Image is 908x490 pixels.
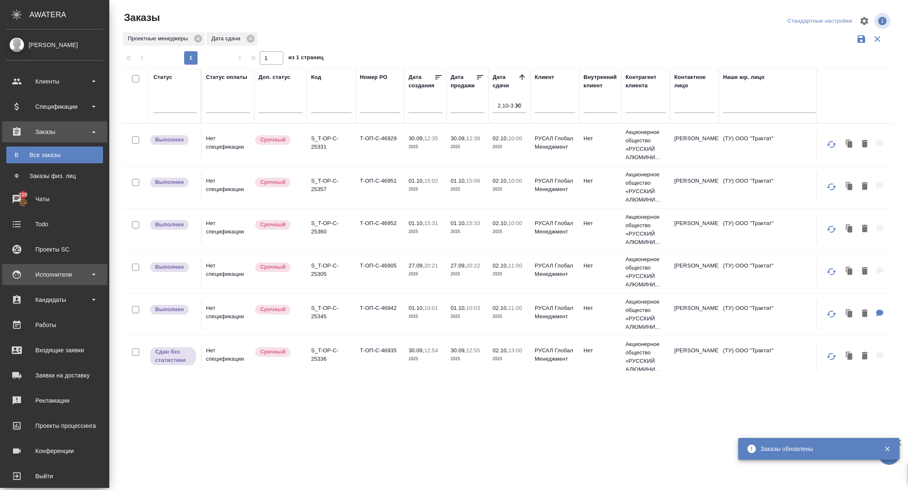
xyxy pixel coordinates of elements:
[451,185,484,194] p: 2025
[493,305,508,311] p: 02.10,
[583,177,617,185] p: Нет
[6,218,103,231] div: Todo
[719,257,820,287] td: (ТУ) ООО "Трактат"
[670,342,719,372] td: [PERSON_NAME]
[288,52,324,65] span: из 1 страниц
[508,305,522,311] p: 11:00
[311,304,351,321] p: S_T-OP-C-25345
[451,143,484,151] p: 2025
[409,73,434,90] div: Дата создания
[149,262,197,273] div: Выставляет ПМ после сдачи и проведения начислений. Последний этап для ПМа
[535,134,575,151] p: РУСАЛ Глобал Менеджмент
[508,178,522,184] p: 10:00
[451,355,484,363] p: 2025
[6,319,103,331] div: Работы
[409,270,442,278] p: 2025
[508,220,522,226] p: 10:00
[128,34,191,43] p: Проектные менеджеры
[424,135,438,141] p: 12:35
[409,228,442,236] p: 2025
[2,189,107,210] a: 100Чаты
[451,228,484,236] p: 2025
[155,178,184,186] p: Выполнен
[311,177,351,194] p: S_T-OP-C-25357
[122,11,160,24] span: Заказы
[123,32,205,46] div: Проектные менеджеры
[821,304,842,324] button: Обновить
[6,75,103,88] div: Клиенты
[155,136,184,144] p: Выполнен
[451,73,476,90] div: Дата продажи
[424,347,438,354] p: 12:54
[2,415,107,436] a: Проекты процессинга
[626,170,666,204] p: Акционерное общество «РУССКИЙ АЛЮМИНИ...
[760,445,871,453] div: Заказы обновлены
[821,346,842,367] button: Обновить
[11,151,99,159] div: Все заказы
[842,220,858,238] button: Клонировать
[202,130,254,160] td: Нет спецификации
[202,342,254,372] td: Нет спецификации
[260,136,285,144] p: Срочный
[626,255,666,289] p: Акционерное общество «РУССКИЙ АЛЮМИНИ...
[260,178,285,186] p: Срочный
[466,262,480,269] p: 20:22
[155,220,184,229] p: Выполнен
[2,390,107,411] a: Рекламации
[6,394,103,407] div: Рекламации
[206,32,257,46] div: Дата сдачи
[6,126,103,138] div: Заказы
[254,304,303,315] div: Выставляется автоматически, если на указанный объем услуг необходимо больше времени в стандартном...
[6,344,103,356] div: Входящие заявки
[254,346,303,358] div: Выставляется автоматически, если на указанный объем услуг необходимо больше времени в стандартном...
[858,220,872,238] button: Удалить
[14,191,33,199] span: 100
[583,73,617,90] div: Внутренний клиент
[535,219,575,236] p: РУСАЛ Глобал Менеджмент
[466,305,480,311] p: 10:03
[451,312,484,321] p: 2025
[858,178,872,195] button: Удалить
[424,305,438,311] p: 10:01
[6,243,103,256] div: Проекты SC
[259,73,290,81] div: Доп. статус
[842,348,858,365] button: Клонировать
[6,293,103,306] div: Кандидаты
[451,135,466,141] p: 30.09,
[842,263,858,280] button: Клонировать
[6,445,103,457] div: Конференции
[260,305,285,314] p: Срочный
[853,31,869,47] button: Сохранить фильтры
[508,135,522,141] p: 10:00
[466,178,480,184] p: 15:06
[451,347,466,354] p: 30.09,
[879,445,896,453] button: Закрыть
[583,262,617,270] p: Нет
[670,130,719,160] td: [PERSON_NAME]
[202,257,254,287] td: Нет спецификации
[260,348,285,356] p: Срочный
[424,220,438,226] p: 15:31
[356,300,404,329] td: Т-ОП-С-46942
[869,31,885,47] button: Сбросить фильтры
[409,347,424,354] p: 30.09,
[508,347,522,354] p: 13:00
[409,305,424,311] p: 01.10,
[260,220,285,229] p: Срочный
[356,173,404,202] td: Т-ОП-С-46951
[493,135,508,141] p: 02.10,
[719,173,820,202] td: (ТУ) ООО "Трактат"
[2,239,107,260] a: Проекты SC
[508,262,522,269] p: 11:00
[466,347,480,354] p: 12:55
[29,6,109,23] div: AWATERA
[6,147,103,163] a: ВВсе заказы
[842,136,858,153] button: Клонировать
[842,305,858,322] button: Клонировать
[153,73,172,81] div: Статус
[311,262,351,278] p: S_T-OP-C-25305
[858,348,872,365] button: Удалить
[6,40,103,50] div: [PERSON_NAME]
[254,177,303,188] div: Выставляется автоматически, если на указанный объем услуг необходимо больше времени в стандартном...
[583,134,617,143] p: Нет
